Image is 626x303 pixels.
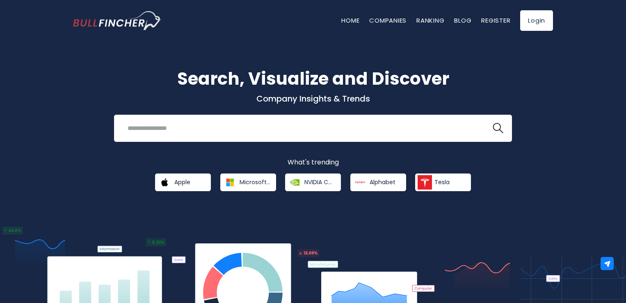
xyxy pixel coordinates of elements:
p: What's trending [73,158,553,167]
span: Microsoft Corporation [240,178,270,186]
a: NVIDIA Corporation [285,173,341,191]
a: Alphabet [350,173,406,191]
img: Bullfincher logo [73,11,162,30]
a: Register [481,16,510,25]
a: Tesla [415,173,471,191]
a: Home [341,16,359,25]
a: Blog [454,16,471,25]
a: Microsoft Corporation [220,173,276,191]
span: Alphabet [370,178,395,186]
a: Login [520,10,553,31]
a: Apple [155,173,211,191]
img: search icon [493,123,503,134]
a: Companies [369,16,407,25]
a: Ranking [416,16,444,25]
h1: Search, Visualize and Discover [73,66,553,92]
span: NVIDIA Corporation [304,178,335,186]
p: Company Insights & Trends [73,93,553,104]
span: Apple [174,178,190,186]
a: Go to homepage [73,11,161,30]
span: Tesla [434,178,450,186]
